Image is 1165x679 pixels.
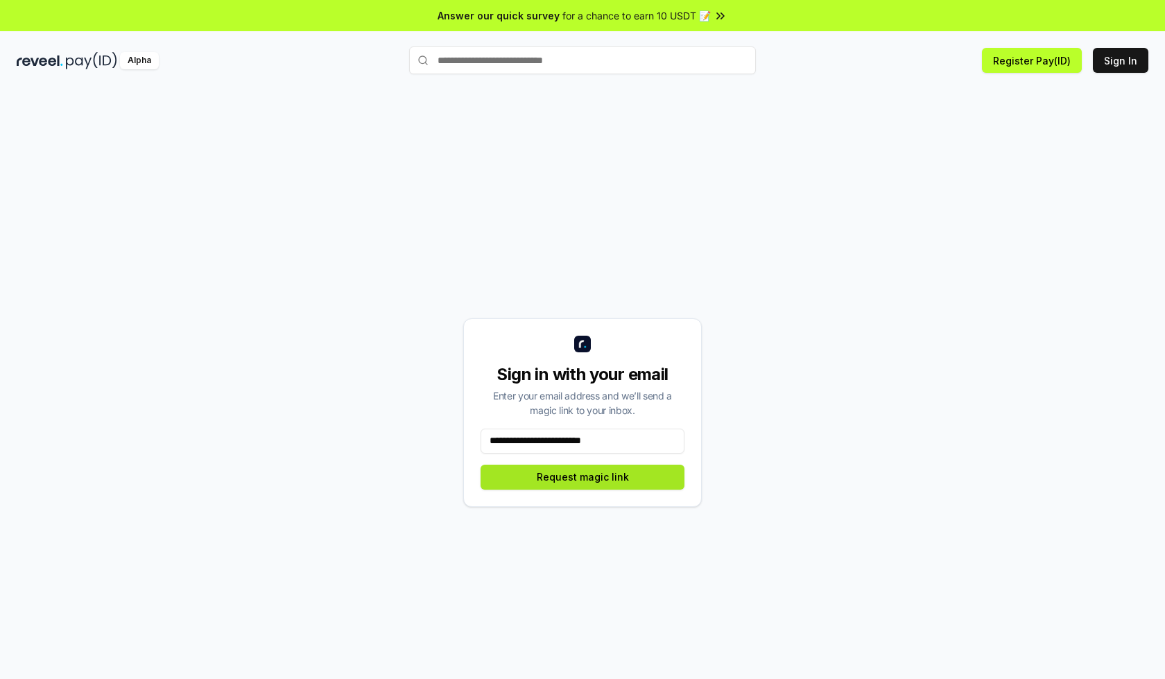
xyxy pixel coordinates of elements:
img: logo_small [574,336,591,352]
img: reveel_dark [17,52,63,69]
button: Register Pay(ID) [982,48,1082,73]
img: pay_id [66,52,117,69]
span: Answer our quick survey [438,8,560,23]
span: for a chance to earn 10 USDT 📝 [562,8,711,23]
button: Request magic link [481,465,684,490]
button: Sign In [1093,48,1148,73]
div: Sign in with your email [481,363,684,386]
div: Alpha [120,52,159,69]
div: Enter your email address and we’ll send a magic link to your inbox. [481,388,684,418]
